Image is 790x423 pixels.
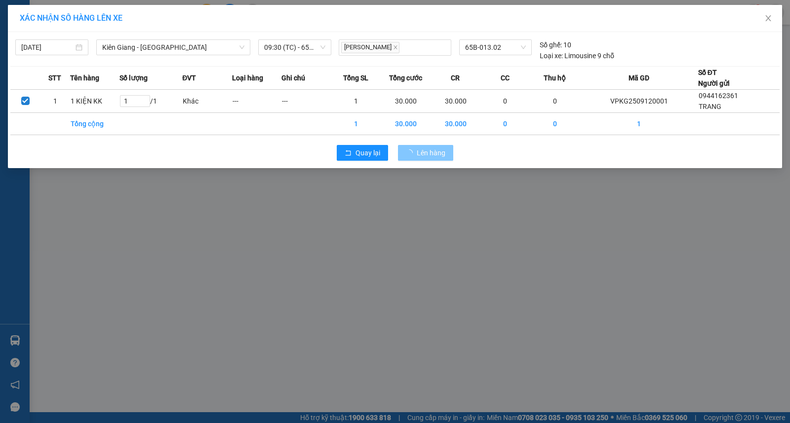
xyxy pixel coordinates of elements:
span: Ghi chú [281,72,305,83]
span: CR [451,72,460,83]
td: 1 [40,90,70,113]
td: 0 [530,90,580,113]
span: ĐVT [182,72,196,83]
button: Close [754,5,782,33]
span: close [764,14,772,22]
span: Thu hộ [544,72,566,83]
span: loading [406,149,417,156]
div: Limousine 9 chỗ [540,50,614,61]
span: Số ghế: [540,39,562,50]
span: Mã GD [629,72,649,83]
b: [PERSON_NAME] [57,6,140,19]
span: Loại xe: [540,50,563,61]
button: rollbackQuay lại [337,145,388,161]
span: [PERSON_NAME] [341,42,399,53]
td: 0 [480,90,530,113]
td: 1 [331,113,381,135]
td: VPKG2509120001 [580,90,698,113]
td: 30.000 [431,113,480,135]
span: environment [57,24,65,32]
td: 30.000 [431,90,480,113]
td: 0 [530,113,580,135]
td: 0 [480,113,530,135]
td: 30.000 [381,90,431,113]
td: Tổng cộng [70,113,120,135]
span: TRANG [699,103,721,110]
span: close [393,45,398,50]
li: E11, Đường số 8, Khu dân cư Nông [GEOGRAPHIC_DATA], Kv.[GEOGRAPHIC_DATA], [GEOGRAPHIC_DATA] [4,22,188,71]
img: logo.jpg [4,4,54,54]
span: 0944162361 [699,92,738,100]
td: 1 KIỆN KK [70,90,120,113]
td: 1 [331,90,381,113]
input: 12/09/2025 [21,42,74,53]
td: Khác [182,90,232,113]
span: rollback [345,149,352,157]
span: Tổng cước [389,72,422,83]
span: down [239,44,245,50]
td: 30.000 [381,113,431,135]
div: Số ĐT Người gửi [698,67,730,89]
span: Kiên Giang - Cần Thơ [102,40,244,55]
td: --- [232,90,282,113]
div: 10 [540,39,571,50]
span: STT [48,72,61,83]
span: CC [501,72,510,83]
span: Lên hàng [417,147,445,158]
button: Lên hàng [398,145,453,161]
span: Tên hàng [70,72,99,83]
li: 1900 8181 [4,71,188,83]
span: XÁC NHẬN SỐ HÀNG LÊN XE [20,13,122,23]
span: Số lượng [119,72,148,83]
span: phone [4,73,12,81]
td: / 1 [119,90,182,113]
span: Tổng SL [343,72,368,83]
td: --- [281,90,331,113]
span: 65B-013.02 [465,40,526,55]
span: Quay lại [355,147,380,158]
td: 1 [580,113,698,135]
span: 09:30 (TC) - 65B-013.02 [264,40,325,55]
span: Loại hàng [232,72,263,83]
